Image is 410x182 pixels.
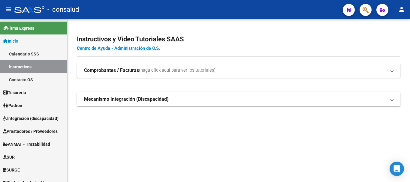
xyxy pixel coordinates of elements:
[5,6,12,13] mat-icon: menu
[77,34,400,45] h2: Instructivos y Video Tutoriales SAAS
[3,89,26,96] span: Tesorería
[3,167,20,173] span: SURGE
[398,6,405,13] mat-icon: person
[3,102,22,109] span: Padrón
[3,128,58,135] span: Prestadores / Proveedores
[3,141,50,148] span: ANMAT - Trazabilidad
[47,3,79,16] span: - consalud
[3,154,15,160] span: SUR
[139,67,216,74] span: (haga click aquí para ver los tutoriales)
[390,162,404,176] div: Open Intercom Messenger
[77,46,160,51] a: Centro de Ayuda - Administración de O.S.
[3,25,34,31] span: Firma Express
[3,38,18,44] span: Inicio
[84,67,139,74] strong: Comprobantes / Facturas
[3,115,59,122] span: Integración (discapacidad)
[77,92,400,106] mat-expansion-panel-header: Mecanismo Integración (Discapacidad)
[84,96,169,103] strong: Mecanismo Integración (Discapacidad)
[77,63,400,78] mat-expansion-panel-header: Comprobantes / Facturas(haga click aquí para ver los tutoriales)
